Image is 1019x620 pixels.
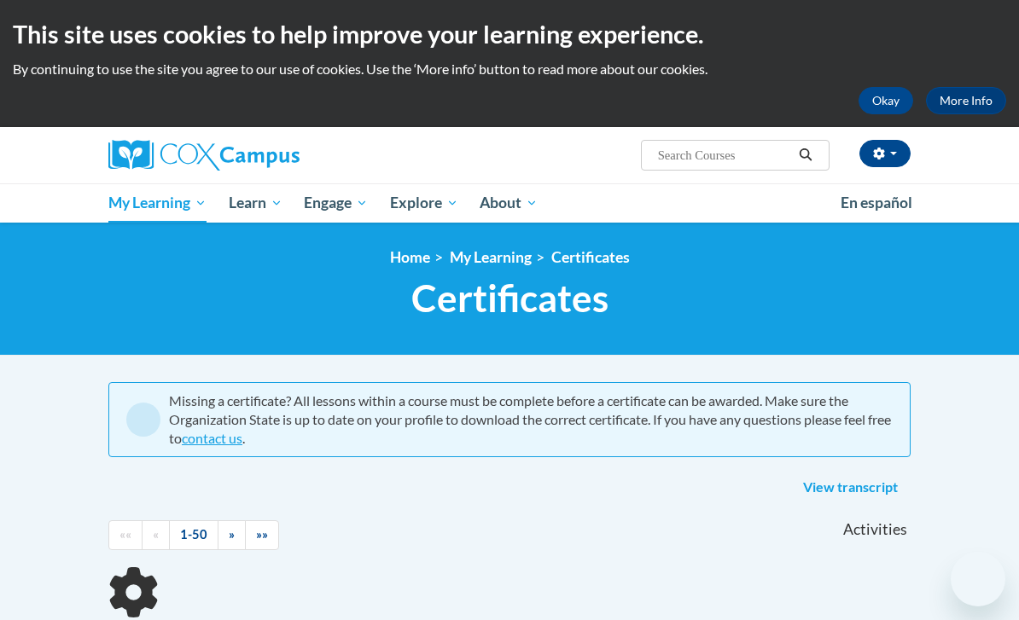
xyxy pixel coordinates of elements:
div: Main menu [96,183,923,223]
span: » [229,527,235,542]
a: Home [390,248,430,266]
p: By continuing to use the site you agree to our use of cookies. Use the ‘More info’ button to read... [13,60,1006,78]
span: My Learning [108,193,207,213]
span: Certificates [411,275,608,321]
a: Begining [108,520,143,550]
a: En español [830,185,923,221]
a: Cox Campus [108,140,358,171]
span: « [153,527,159,542]
button: Okay [859,87,913,114]
a: My Learning [97,183,218,223]
span: Activities [843,520,907,539]
a: More Info [926,87,1006,114]
h2: This site uses cookies to help improve your learning experience. [13,17,1006,51]
input: Search Courses [656,145,793,165]
span: Learn [229,193,282,213]
a: View transcript [790,474,911,501]
a: My Learning [450,248,532,266]
a: End [245,520,279,550]
a: contact us [182,430,242,446]
a: Next [218,520,246,550]
span: «« [119,527,131,542]
img: Cox Campus [108,140,300,171]
button: Account Settings [859,140,911,167]
div: Missing a certificate? All lessons within a course must be complete before a certificate can be a... [169,391,893,448]
a: Previous [142,520,170,550]
span: En español [841,194,912,211]
a: 1-50 [169,520,218,550]
a: Learn [218,183,294,223]
a: Explore [379,183,469,223]
a: Engage [293,183,379,223]
a: About [469,183,550,223]
button: Search [793,145,818,165]
span: About [480,193,538,213]
iframe: Button to launch messaging window [951,552,1005,606]
span: Explore [390,193,458,213]
span: »» [256,527,268,542]
a: Certificates [551,248,630,266]
span: Engage [304,193,368,213]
